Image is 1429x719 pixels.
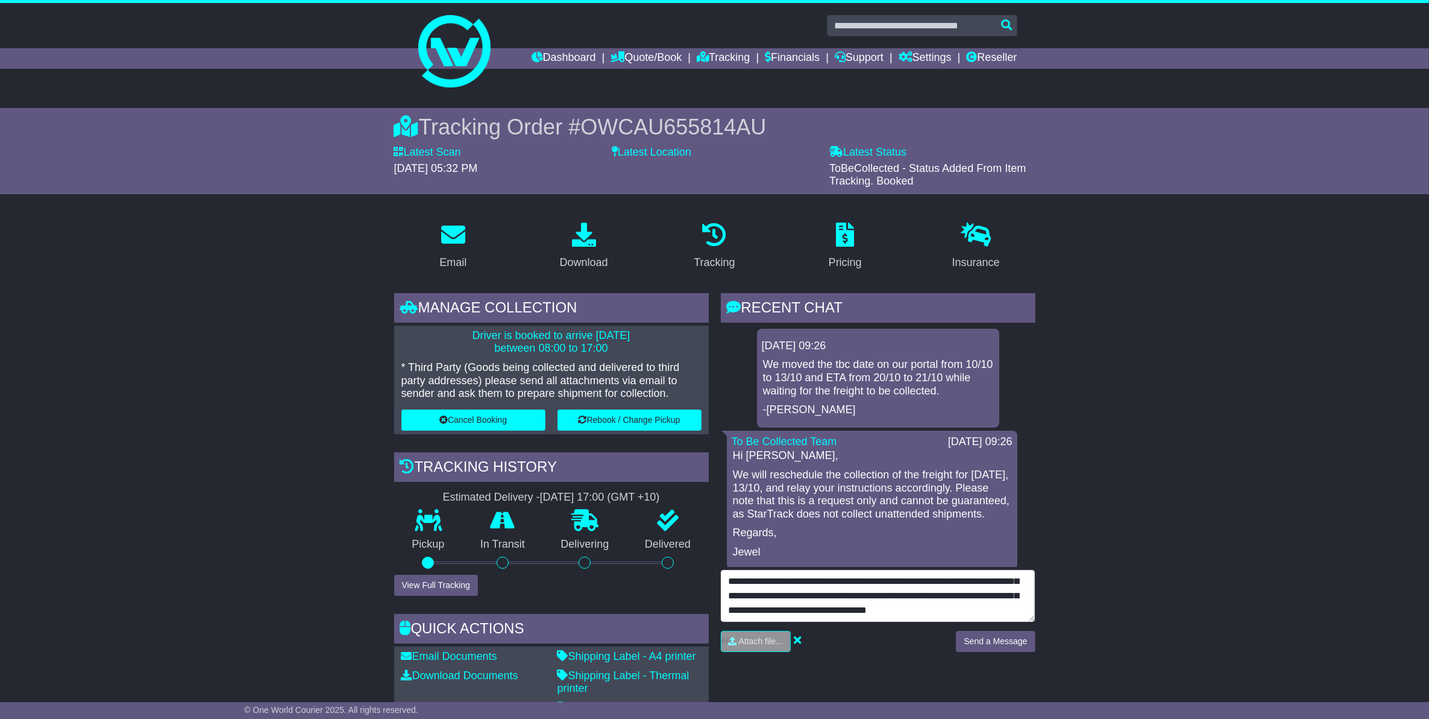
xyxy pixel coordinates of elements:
[952,255,1000,271] div: Insurance
[540,491,660,504] div: [DATE] 17:00 (GMT +10)
[899,48,952,69] a: Settings
[721,293,1035,326] div: RECENT CHAT
[439,255,466,271] div: Email
[956,631,1035,652] button: Send a Message
[401,329,702,355] p: Driver is booked to arrive [DATE] between 08:00 to 17:00
[432,218,474,275] a: Email
[697,48,750,69] a: Tracking
[762,340,994,353] div: [DATE] 09:26
[401,410,545,431] button: Cancel Booking
[244,705,418,715] span: © One World Courier 2025. All rights reserved.
[394,146,461,159] label: Latest Scan
[765,48,820,69] a: Financials
[394,162,478,174] span: [DATE] 05:32 PM
[829,255,862,271] div: Pricing
[829,146,906,159] label: Latest Status
[733,546,1011,559] p: Jewel
[557,650,696,662] a: Shipping Label - A4 printer
[611,48,682,69] a: Quote/Book
[732,436,837,448] a: To Be Collected Team
[394,114,1035,140] div: Tracking Order #
[394,491,709,504] div: Estimated Delivery -
[557,670,689,695] a: Shipping Label - Thermal printer
[763,358,993,398] p: We moved the tbc date on our portal from 10/10 to 13/10 and ETA from 20/10 to 21/10 while waiting...
[394,293,709,326] div: Manage collection
[612,146,691,159] label: Latest Location
[532,48,596,69] a: Dashboard
[733,469,1011,521] p: We will reschedule the collection of the freight for [DATE], 13/10, and relay your instructions a...
[686,218,743,275] a: Tracking
[401,361,702,401] p: * Third Party (Goods being collected and delivered to third party addresses) please send all atta...
[835,48,884,69] a: Support
[948,436,1013,449] div: [DATE] 09:26
[394,452,709,485] div: Tracking history
[829,162,1026,188] span: ToBeCollected - Status Added From Item Tracking. Booked
[557,410,702,431] button: Rebook / Change Pickup
[462,538,543,551] p: In Transit
[821,218,870,275] a: Pricing
[394,614,709,647] div: Quick Actions
[401,650,497,662] a: Email Documents
[560,255,608,271] div: Download
[694,255,735,271] div: Tracking
[552,218,616,275] a: Download
[627,538,709,551] p: Delivered
[966,48,1017,69] a: Reseller
[733,527,1011,540] p: Regards,
[394,575,478,596] button: View Full Tracking
[944,218,1008,275] a: Insurance
[394,538,463,551] p: Pickup
[763,404,993,417] p: -[PERSON_NAME]
[580,115,766,139] span: OWCAU655814AU
[557,702,656,714] a: Consignment Note
[733,449,1011,463] p: Hi [PERSON_NAME],
[401,670,518,682] a: Download Documents
[543,538,627,551] p: Delivering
